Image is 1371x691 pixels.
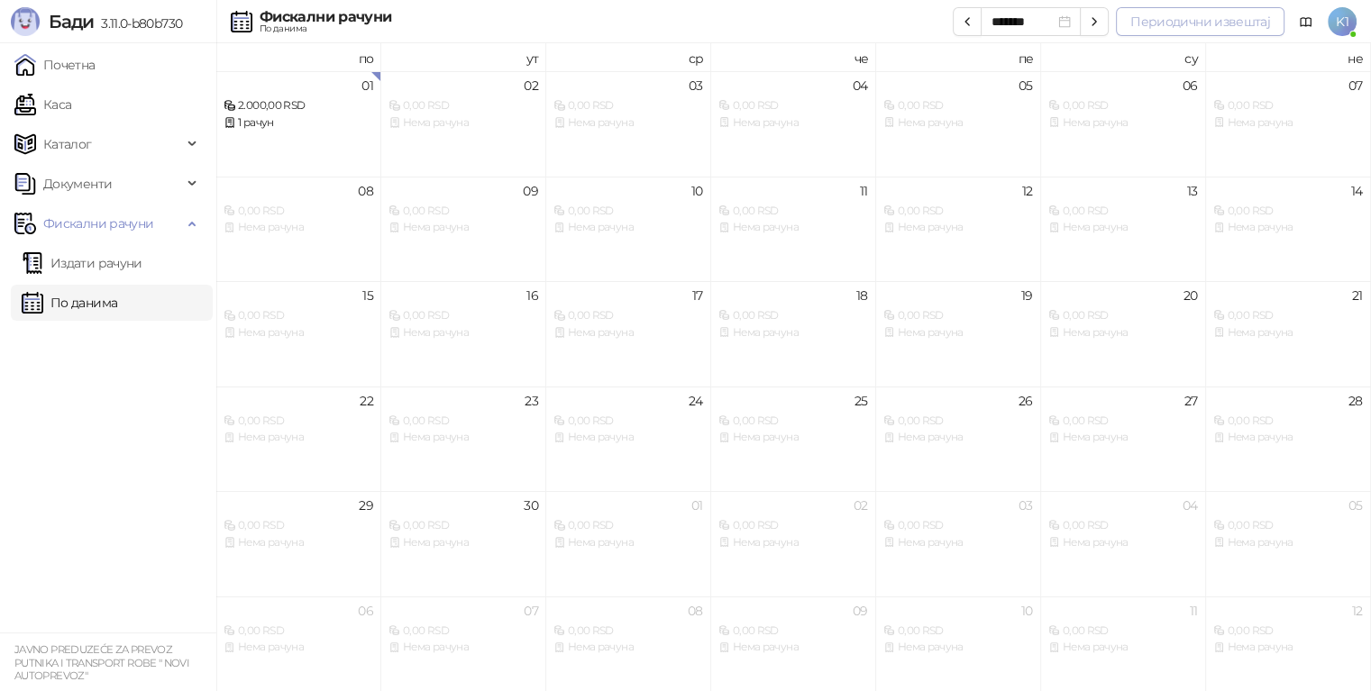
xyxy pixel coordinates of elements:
div: 10 [1021,605,1033,617]
div: 0,00 RSD [883,307,1033,324]
div: 0,00 RSD [388,413,538,430]
div: Нема рачуна [718,639,868,656]
div: Нема рачуна [224,534,373,551]
small: JAVNO PREDUZEĆE ZA PREVOZ PUTNIKA I TRANSPORT ROBE " NOVI AUTOPREVOZ" [14,643,189,682]
button: Периодични извештај [1116,7,1284,36]
td: 2025-10-04 [1041,491,1206,596]
div: 02 [524,79,538,92]
td: 2025-09-12 [876,177,1041,282]
td: 2025-09-23 [381,386,546,492]
div: 0,00 RSD [388,97,538,114]
div: Нема рачуна [388,639,538,656]
td: 2025-09-27 [1041,386,1206,492]
div: Нема рачуна [1213,534,1363,551]
a: Каса [14,86,71,123]
span: 3.11.0-b80b730 [94,15,182,32]
div: 0,00 RSD [224,517,373,534]
div: Нема рачуна [224,429,373,446]
div: Нема рачуна [1048,534,1198,551]
div: 25 [855,395,868,407]
td: 2025-10-01 [546,491,711,596]
div: 0,00 RSD [1213,413,1363,430]
div: 01 [361,79,373,92]
div: 0,00 RSD [883,517,1033,534]
div: 1 рачун [224,114,373,132]
div: 0,00 RSD [553,413,703,430]
div: 07 [524,605,538,617]
td: 2025-09-30 [381,491,546,596]
div: Нема рачуна [718,324,868,341]
td: 2025-09-22 [216,386,381,492]
td: 2025-09-06 [1041,71,1206,177]
div: 23 [525,395,538,407]
div: Нема рачуна [1213,114,1363,132]
div: По данима [260,24,391,33]
div: 0,00 RSD [553,623,703,640]
a: Почетна [14,47,96,83]
div: 0,00 RSD [1213,307,1363,324]
td: 2025-09-17 [546,281,711,386]
div: 05 [1019,79,1033,92]
div: Нема рачуна [883,324,1033,341]
div: 12 [1022,185,1033,197]
div: Нема рачуна [883,534,1033,551]
th: не [1206,43,1371,71]
div: 0,00 RSD [718,203,868,220]
div: 02 [854,499,868,512]
div: Нема рачуна [883,114,1033,132]
div: Нема рачуна [388,114,538,132]
a: Документација [1292,7,1321,36]
td: 2025-09-14 [1206,177,1371,282]
div: Нема рачуна [1048,429,1198,446]
div: 17 [692,289,703,302]
div: 10 [691,185,703,197]
div: Нема рачуна [224,219,373,236]
div: Нема рачуна [1213,429,1363,446]
div: Нема рачуна [1048,324,1198,341]
div: 0,00 RSD [883,623,1033,640]
span: K1 [1328,7,1357,36]
div: Нема рачуна [718,219,868,236]
div: 0,00 RSD [1213,517,1363,534]
div: Нема рачуна [553,114,703,132]
div: Нема рачуна [388,534,538,551]
div: 09 [853,605,868,617]
div: Нема рачуна [1213,324,1363,341]
span: Каталог [43,126,92,162]
td: 2025-10-05 [1206,491,1371,596]
div: 11 [1190,605,1198,617]
th: по [216,43,381,71]
div: 0,00 RSD [388,517,538,534]
td: 2025-10-02 [711,491,876,596]
td: 2025-09-20 [1041,281,1206,386]
div: 0,00 RSD [883,413,1033,430]
div: 04 [1183,499,1198,512]
div: 27 [1184,395,1198,407]
div: 0,00 RSD [1048,623,1198,640]
div: 11 [860,185,868,197]
td: 2025-09-21 [1206,281,1371,386]
div: 07 [1348,79,1363,92]
td: 2025-09-29 [216,491,381,596]
div: 0,00 RSD [1048,97,1198,114]
div: 01 [691,499,703,512]
th: ут [381,43,546,71]
div: 0,00 RSD [224,623,373,640]
div: Нема рачуна [224,324,373,341]
div: Нема рачуна [553,639,703,656]
td: 2025-09-13 [1041,177,1206,282]
a: По данима [22,285,117,321]
div: 22 [360,395,373,407]
a: Издати рачуни [22,245,142,281]
div: 28 [1348,395,1363,407]
div: 0,00 RSD [388,307,538,324]
div: 0,00 RSD [718,413,868,430]
div: Нема рачуна [388,429,538,446]
td: 2025-10-03 [876,491,1041,596]
div: Нема рачуна [1213,639,1363,656]
div: 24 [689,395,703,407]
td: 2025-09-15 [216,281,381,386]
td: 2025-09-10 [546,177,711,282]
img: Logo [11,7,40,36]
div: 30 [524,499,538,512]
